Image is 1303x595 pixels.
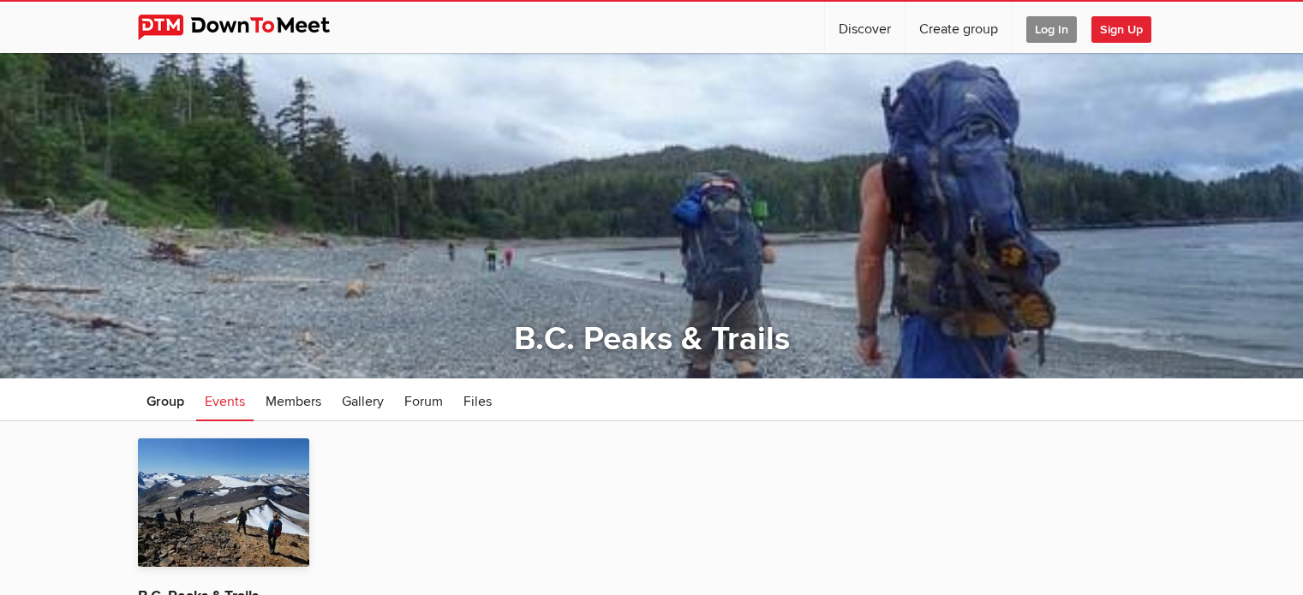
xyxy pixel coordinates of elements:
[906,2,1012,53] a: Create group
[1013,2,1091,53] a: Log In
[196,378,254,421] a: Events
[138,15,356,40] img: DownToMeet
[514,319,790,359] a: B.C. Peaks & Trails
[146,393,184,410] span: Group
[1091,16,1151,43] span: Sign Up
[333,378,392,421] a: Gallery
[404,393,443,410] span: Forum
[1026,16,1077,43] span: Log In
[396,378,451,421] a: Forum
[825,2,905,53] a: Discover
[266,393,321,410] span: Members
[1091,2,1165,53] a: Sign Up
[463,393,492,410] span: Files
[342,393,384,410] span: Gallery
[205,393,245,410] span: Events
[455,378,500,421] a: Files
[257,378,330,421] a: Members
[138,378,193,421] a: Group
[138,438,309,567] img: B.C. Peaks & Trails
